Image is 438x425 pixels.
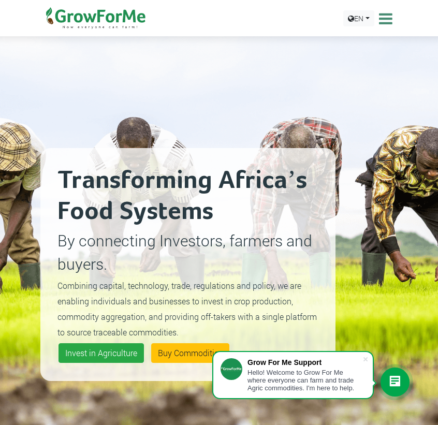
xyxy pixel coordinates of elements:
[151,343,229,363] a: Buy Commodities
[343,10,374,26] a: EN
[59,343,144,363] a: Invest in Agriculture
[247,358,362,367] div: Grow For Me Support
[57,165,318,227] h2: Transforming Africa’s Food Systems
[57,280,317,338] small: Combining capital, technology, trade, regulations and policy, we are enabling individuals and bus...
[57,229,318,275] p: By connecting Investors, farmers and buyers.
[247,369,362,392] div: Hello! Welcome to Grow For Me where everyone can farm and trade Agric commodities. I'm here to help.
